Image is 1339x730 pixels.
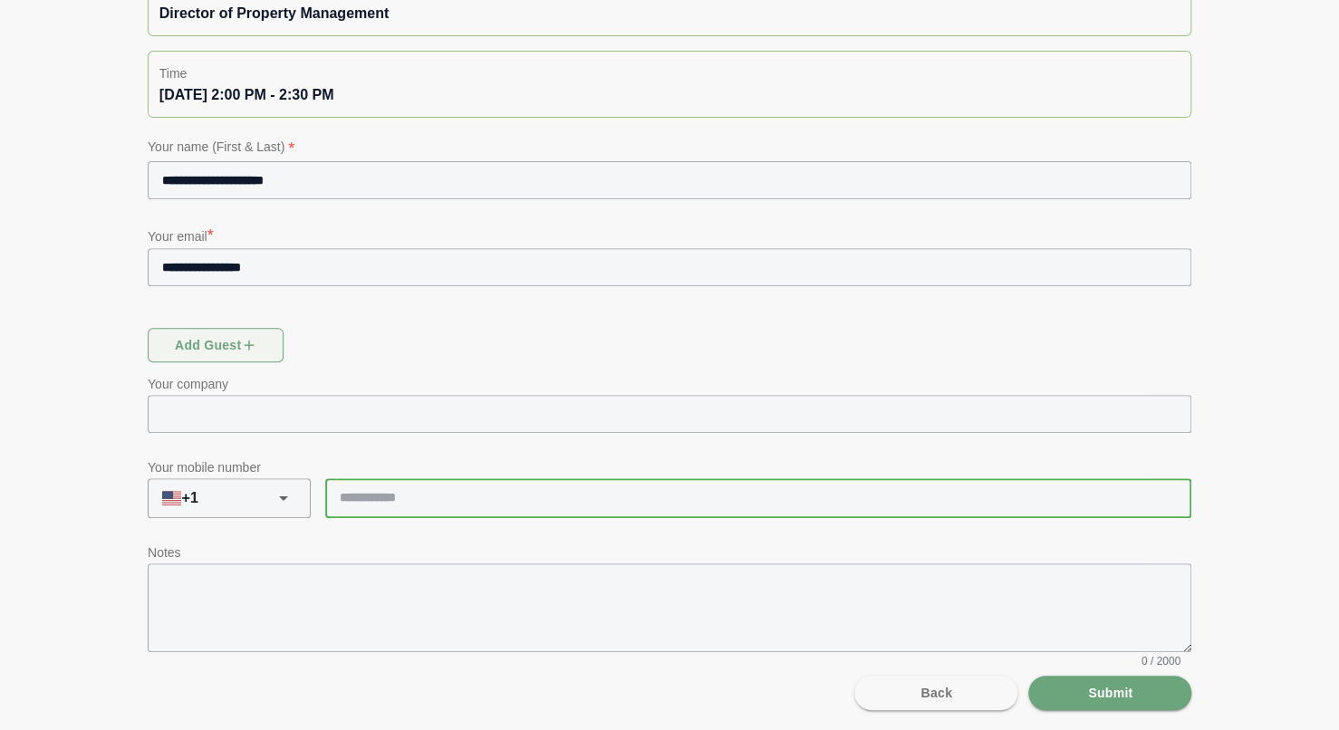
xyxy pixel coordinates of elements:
[148,542,1191,563] p: Notes
[1028,676,1191,710] button: Submit
[148,328,284,362] button: Add guest
[854,676,1017,710] button: Back
[148,223,1191,248] p: Your email
[159,3,1180,24] div: Director of Property Management
[148,456,1191,478] p: Your mobile number
[159,84,1180,106] div: [DATE] 2:00 PM - 2:30 PM
[148,136,1191,161] p: Your name (First & Last)
[1087,676,1132,710] span: Submit
[159,62,1180,84] p: Time
[148,373,1191,395] p: Your company
[174,328,258,362] span: Add guest
[1142,654,1180,668] span: 0 / 2000
[920,676,952,710] span: Back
